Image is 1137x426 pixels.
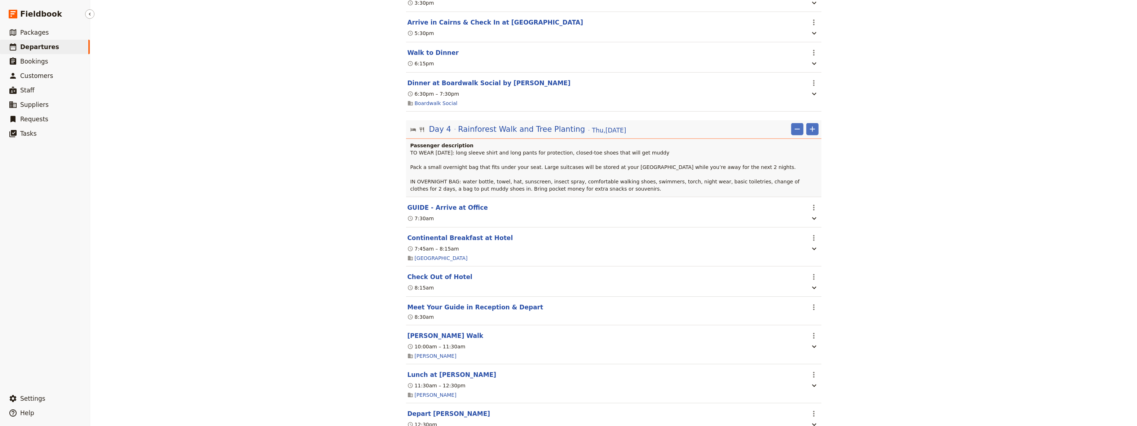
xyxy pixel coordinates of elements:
span: Day 4 [429,124,451,135]
span: Suppliers [20,101,49,108]
button: Edit this itinerary item [407,409,490,418]
div: 6:15pm [407,60,434,67]
a: [GEOGRAPHIC_DATA] [415,255,468,262]
button: Edit this itinerary item [407,48,459,57]
div: 5:30pm [407,30,434,37]
button: Actions [808,301,820,313]
span: Bookings [20,58,48,65]
button: Edit this itinerary item [407,79,571,87]
div: 11:30am – 12:30pm [407,382,466,389]
button: Edit this itinerary item [407,370,497,379]
a: [PERSON_NAME] [415,391,457,399]
span: TO WEAR [DATE]: long sleeve shirt and long pants for protection, closed-toe shoes that will get m... [410,150,801,192]
button: Edit this itinerary item [407,18,583,27]
button: Edit day information [410,124,626,135]
button: Edit this itinerary item [407,273,472,281]
div: 7:30am [407,215,434,222]
button: Edit this itinerary item [407,303,543,312]
button: Actions [808,16,820,29]
button: Edit this itinerary item [407,203,488,212]
div: 8:15am [407,284,434,291]
span: Requests [20,116,48,123]
span: Departures [20,43,59,51]
a: [PERSON_NAME] [415,352,457,360]
span: Tasks [20,130,37,137]
span: Fieldbook [20,9,62,19]
button: Actions [808,201,820,214]
div: 8:30am [407,313,434,321]
button: Actions [808,232,820,244]
button: Add [806,123,819,135]
a: Boardwalk Social [415,100,458,107]
span: Rainforest Walk and Tree Planting [458,124,585,135]
div: 6:30pm – 7:30pm [407,90,459,97]
button: Remove [791,123,803,135]
button: Actions [808,77,820,89]
span: Staff [20,87,35,94]
div: 10:00am – 11:30am [407,343,466,350]
span: Customers [20,72,53,79]
button: Edit this itinerary item [407,234,513,242]
span: Packages [20,29,49,36]
button: Actions [808,271,820,283]
span: Settings [20,395,45,402]
button: Actions [808,47,820,59]
button: Hide menu [85,9,94,19]
div: 7:45am – 8:15am [407,245,459,252]
button: Actions [808,408,820,420]
button: Actions [808,369,820,381]
span: Help [20,409,34,417]
button: Actions [808,330,820,342]
h4: Passenger description [410,142,819,149]
span: Thu , [DATE] [592,126,626,135]
button: Edit this itinerary item [407,331,484,340]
